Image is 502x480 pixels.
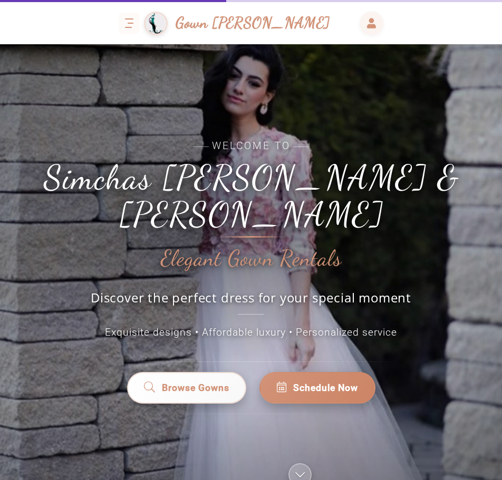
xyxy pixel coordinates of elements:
[176,12,330,34] span: Gown [PERSON_NAME]
[14,325,488,340] p: Exquisite designs • Affordable luxury • Personalized service
[161,380,230,395] span: Browse Gowns
[14,159,488,233] h1: Simchas [PERSON_NAME] & [PERSON_NAME]
[119,13,140,34] button: Toggle navigation menu
[144,9,341,38] a: Gown [PERSON_NAME]
[293,380,358,394] span: Schedule Now
[14,139,488,154] span: Welcome to
[161,247,342,271] h2: Elegant Gown Rentals
[80,289,422,315] p: Discover the perfect dress for your special moment
[144,12,168,35] img: Gown Gmach Logo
